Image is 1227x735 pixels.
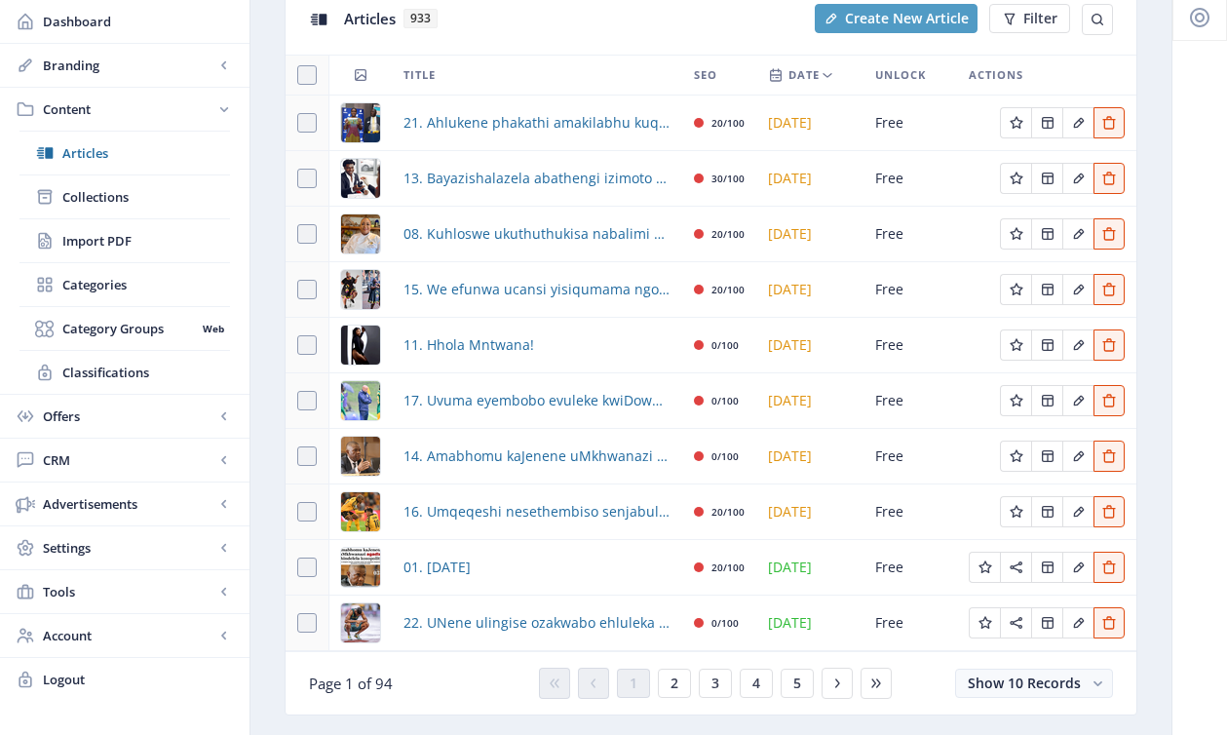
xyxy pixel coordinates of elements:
a: Edit page [1062,390,1093,408]
td: Free [863,151,957,207]
span: 933 [403,9,438,28]
span: Tools [43,582,214,601]
span: Collections [62,187,230,207]
a: New page [803,4,978,33]
a: Edit page [1000,501,1031,520]
td: Free [863,318,957,373]
a: Edit page [1093,279,1125,297]
td: [DATE] [756,151,863,207]
img: 856255e1-2766-42c3-ae83-1cd90d981ce7.png [341,381,380,420]
a: 21. Ahlukene phakathi amakilabhu kuqala eyeSafa KZN ABC Motsepe League [403,111,671,135]
td: Free [863,484,957,540]
span: Category Groups [62,319,196,338]
button: 3 [699,669,732,698]
div: 0/100 [711,389,739,412]
button: Filter [989,4,1070,33]
a: Edit page [1031,168,1062,186]
a: Edit page [1062,334,1093,353]
td: [DATE] [756,96,863,151]
a: 16. Umqeqeshi nesethembiso senjabulo kubathandi beChiefs [403,500,671,523]
span: Actions [969,63,1023,87]
span: Create New Article [845,11,969,26]
a: 14. Amabhomu kaJenene uMkhwanazi agadla ephindelela kosopolitiki [403,445,671,468]
td: [DATE] [756,596,863,651]
td: [DATE] [756,373,863,429]
div: 20/100 [711,556,745,579]
td: Free [863,429,957,484]
a: Edit page [1093,445,1125,464]
td: Free [863,540,957,596]
a: Edit page [1031,390,1062,408]
img: 09051bf5-5589-429b-a755-83b169b1f76a.png [341,437,380,476]
a: Edit page [1093,334,1125,353]
a: Classifications [19,351,230,394]
img: 036f63e4-f69c-4516-ac52-1af75f7946fd.png [341,270,380,309]
button: 4 [740,669,773,698]
span: 08. Kuhloswe ukuthuthukisa nabalimi abasakhula oluhlanganisa uMzansi ne-[GEOGRAPHIC_DATA] [403,222,671,246]
a: Import PDF [19,219,230,262]
a: 11. Hhola Mntwana! [403,333,534,357]
a: Edit page [1031,557,1062,575]
nb-badge: Web [196,319,230,338]
td: Free [863,207,957,262]
a: Edit page [1093,168,1125,186]
img: 02037738-8950-4b7b-ac7b-6e83e5fe1a8d.png [341,103,380,142]
img: 791e645f-8acc-4b3a-8668-b98cb0bcbe5a.png [341,326,380,365]
a: Edit page [1062,557,1093,575]
div: 20/100 [711,222,745,246]
span: Import PDF [62,231,230,251]
a: Edit page [1031,279,1062,297]
span: Articles [344,9,396,28]
a: Edit page [1093,390,1125,408]
a: Edit page [969,612,1000,631]
a: Edit page [1000,390,1031,408]
td: [DATE] [756,262,863,318]
span: Dashboard [43,12,234,31]
a: Articles [19,132,230,174]
a: Edit page [1000,168,1031,186]
td: [DATE] [756,318,863,373]
a: Edit page [1062,612,1093,631]
button: 2 [658,669,691,698]
img: 9ee3a055-19c2-4b47-a51d-3607c7980775.png [341,603,380,642]
span: Settings [43,538,214,558]
a: Edit page [1000,112,1031,131]
a: Edit page [1000,612,1031,631]
img: 65842b90-e751-49c9-a538-4159486b211f.png [341,548,380,587]
td: Free [863,96,957,151]
td: [DATE] [756,540,863,596]
a: Edit page [1031,223,1062,242]
a: Edit page [1062,112,1093,131]
span: SEO [694,63,717,87]
div: 20/100 [711,111,745,135]
a: Edit page [1031,501,1062,520]
td: Free [863,596,957,651]
a: 17. Uvuma eyembobo evuleke kwiDowns kushiya uRibeiro [403,389,671,412]
span: Offers [43,406,214,426]
a: Edit page [1031,334,1062,353]
img: 61745e56-57c3-49bc-bc15-729b25b1d656.png [341,492,380,531]
span: Title [403,63,436,87]
a: Edit page [969,557,1000,575]
div: 30/100 [711,167,745,190]
td: [DATE] [756,429,863,484]
span: Logout [43,670,234,689]
span: Classifications [62,363,230,382]
a: Edit page [1031,612,1062,631]
td: Free [863,373,957,429]
button: Show 10 Records [955,669,1113,698]
span: Articles [62,143,230,163]
a: 13. Bayazishalazela abathengi izimoto ezibhile [403,167,671,190]
a: Edit page [1000,557,1031,575]
img: 5ac9cfa8-afa1-4120-ad8c-95aaf1702aae.png [341,159,380,198]
span: Filter [1023,11,1057,26]
div: 0/100 [711,611,739,635]
a: Edit page [1093,612,1125,631]
div: 0/100 [711,445,739,468]
a: Edit page [1031,112,1062,131]
td: [DATE] [756,484,863,540]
